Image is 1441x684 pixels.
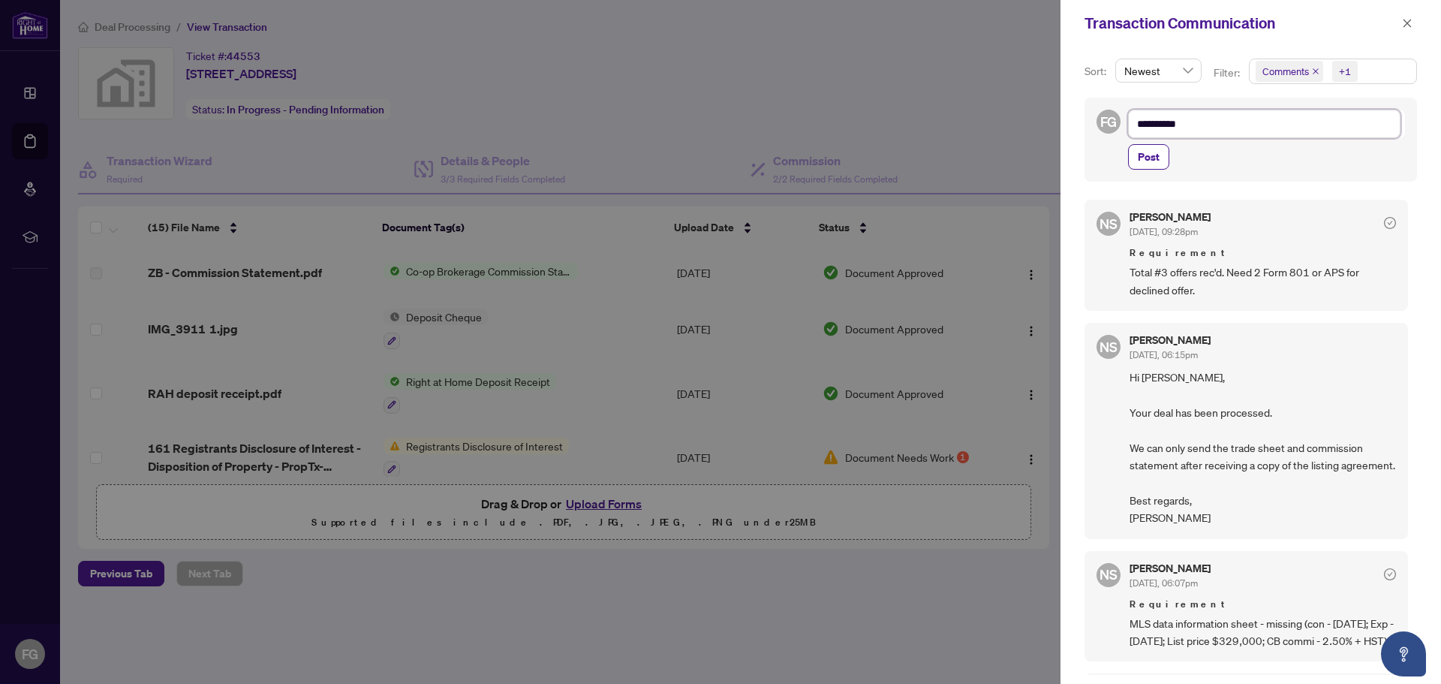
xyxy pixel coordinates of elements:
span: Total #3 offers rec'd. Need 2 Form 801 or APS for declined offer. [1130,264,1396,299]
h5: [PERSON_NAME] [1130,563,1211,574]
span: close [1402,18,1412,29]
span: check-circle [1384,217,1396,229]
button: Open asap [1381,631,1426,676]
span: Comments [1262,64,1309,79]
button: Post [1128,144,1169,170]
span: NS [1100,564,1118,585]
span: Post [1138,145,1160,169]
span: check-circle [1384,568,1396,580]
div: +1 [1339,64,1351,79]
span: MLS data information sheet - missing (con - [DATE]; Exp - [DATE]; List price $329,000; CB commi -... [1130,615,1396,650]
h5: [PERSON_NAME] [1130,212,1211,222]
span: Hi [PERSON_NAME], Your deal has been processed. We can only send the trade sheet and commission s... [1130,369,1396,526]
span: [DATE], 09:28pm [1130,226,1198,237]
span: close [1312,68,1319,75]
span: FG [1100,111,1117,132]
span: [DATE], 06:15pm [1130,349,1198,360]
span: Comments [1256,61,1323,82]
span: Newest [1124,59,1193,82]
span: Requirement [1130,246,1396,261]
span: Requirement [1130,597,1396,612]
span: [DATE], 06:07pm [1130,577,1198,589]
div: Transaction Communication [1085,12,1397,35]
span: NS [1100,336,1118,357]
h5: [PERSON_NAME] [1130,335,1211,345]
p: Filter: [1214,65,1242,81]
p: Sort: [1085,63,1109,80]
span: NS [1100,213,1118,234]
